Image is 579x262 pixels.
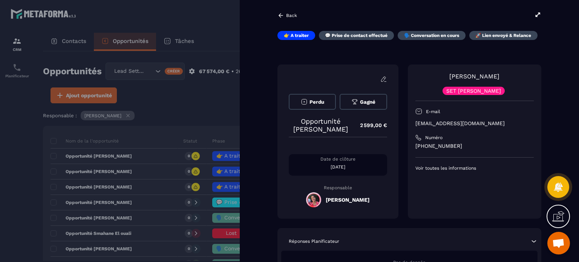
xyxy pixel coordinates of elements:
h5: [PERSON_NAME] [326,197,369,203]
a: [PERSON_NAME] [449,73,499,80]
p: Date de clôture [289,156,387,162]
p: Réponses Planificateur [289,238,339,244]
p: [PHONE_NUMBER] [415,142,534,150]
p: 💬 Prise de contact effectué [325,32,388,38]
p: 2 599,00 € [352,118,387,133]
span: Gagné [360,99,375,105]
p: Numéro [425,135,443,141]
p: Back [286,13,297,18]
p: 🗣️ Conversation en cours [404,32,459,38]
p: Responsable [289,185,387,190]
p: 👉 A traiter [284,32,309,38]
p: Opportunité [PERSON_NAME] [289,117,352,133]
div: Ouvrir le chat [547,232,570,254]
p: E-mail [426,109,440,115]
p: Voir toutes les informations [415,165,534,171]
button: Perdu [289,94,336,110]
span: Perdu [309,99,324,105]
p: SET [PERSON_NAME] [446,88,501,93]
p: [DATE] [289,164,387,170]
p: [EMAIL_ADDRESS][DOMAIN_NAME] [415,120,534,127]
p: 🚀 Lien envoyé & Relance [475,32,531,38]
button: Gagné [340,94,387,110]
